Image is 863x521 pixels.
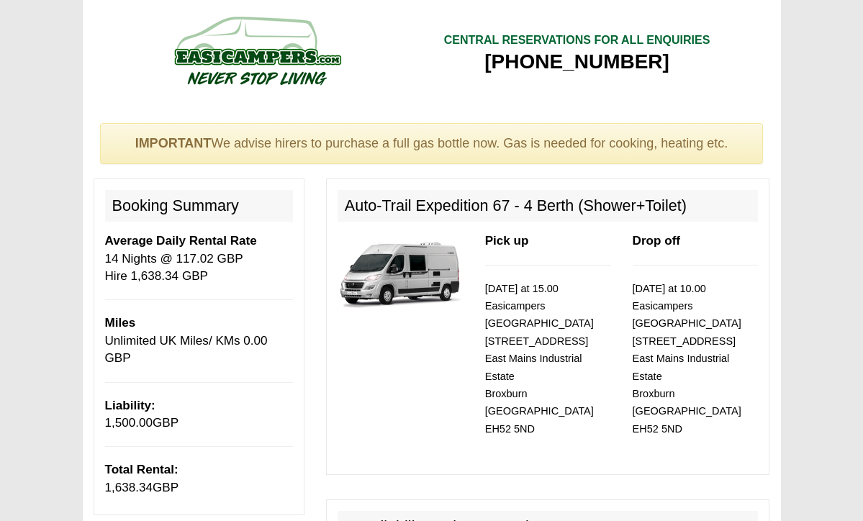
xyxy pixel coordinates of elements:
[485,234,529,248] b: Pick up
[105,397,293,432] p: GBP
[105,399,155,412] b: Liability:
[105,234,257,248] b: Average Daily Rental Rate
[105,316,136,330] b: Miles
[485,283,594,435] small: [DATE] at 15.00 Easicampers [GEOGRAPHIC_DATA] [STREET_ADDRESS] East Mains Industrial Estate Broxb...
[135,136,212,150] strong: IMPORTANT
[120,11,394,90] img: campers-checkout-logo.png
[338,232,464,313] img: 337.jpg
[338,190,759,222] h2: Auto-Trail Expedition 67 - 4 Berth (Shower+Toilet)
[633,234,680,248] b: Drop off
[105,314,293,367] p: Unlimited UK Miles/ KMs 0.00 GBP
[105,463,179,476] b: Total Rental:
[100,123,764,165] div: We advise hirers to purchase a full gas bottle now. Gas is needed for cooking, heating etc.
[105,232,293,285] p: 14 Nights @ 117.02 GBP Hire 1,638.34 GBP
[633,283,741,435] small: [DATE] at 10.00 Easicampers [GEOGRAPHIC_DATA] [STREET_ADDRESS] East Mains Industrial Estate Broxb...
[105,416,153,430] span: 1,500.00
[105,190,293,222] h2: Booking Summary
[444,49,710,75] div: [PHONE_NUMBER]
[444,32,710,49] div: CENTRAL RESERVATIONS FOR ALL ENQUIRIES
[105,461,293,497] p: GBP
[105,481,153,494] span: 1,638.34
